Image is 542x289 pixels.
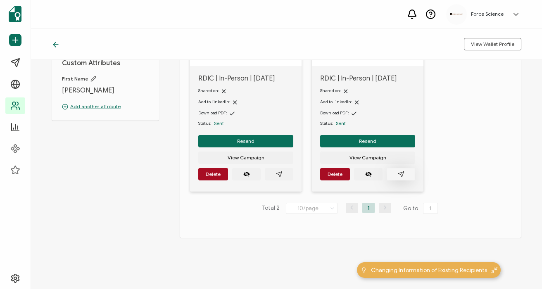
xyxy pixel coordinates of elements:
[320,110,349,116] span: Download PDF:
[9,6,21,22] img: sertifier-logomark-colored.svg
[62,59,149,67] h1: Custom Attributes
[464,38,521,50] button: View Wallet Profile
[336,120,346,126] span: Sent
[320,74,415,83] span: RDIC | In-Person | [DATE]
[198,88,219,93] span: Shared on:
[320,168,350,180] button: Delete
[320,152,415,164] button: View Campaign
[365,171,372,178] ion-icon: eye off
[403,203,440,214] span: Go to
[198,74,293,83] span: RDIC | In-Person | [DATE]
[198,120,211,127] span: Status:
[286,203,338,214] input: Select
[198,99,230,104] span: Add to LinkedIn:
[228,155,264,160] span: View Campaign
[320,88,341,93] span: Shared on:
[371,266,487,275] span: Changing Information of Existing Recipients
[362,203,375,213] li: 1
[398,171,404,178] ion-icon: paper plane outline
[471,11,504,17] h5: Force Science
[198,135,293,147] button: Resend
[198,152,293,164] button: View Campaign
[328,172,342,177] span: Delete
[62,76,149,82] span: First Name
[206,172,221,177] span: Delete
[491,267,497,273] img: minimize-icon.svg
[320,120,333,127] span: Status:
[276,171,283,178] ion-icon: paper plane outline
[198,168,228,180] button: Delete
[262,203,280,214] span: Total 2
[450,13,463,15] img: d96c2383-09d7-413e-afb5-8f6c84c8c5d6.png
[349,155,386,160] span: View Campaign
[198,110,227,116] span: Download PDF:
[214,120,224,126] span: Sent
[359,139,376,144] span: Resend
[471,42,514,47] span: View Wallet Profile
[320,135,415,147] button: Resend
[320,99,352,104] span: Add to LinkedIn:
[243,171,250,178] ion-icon: eye off
[62,103,149,110] p: Add another attribute
[501,249,542,289] iframe: Chat Widget
[62,86,149,95] span: [PERSON_NAME]
[237,139,254,144] span: Resend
